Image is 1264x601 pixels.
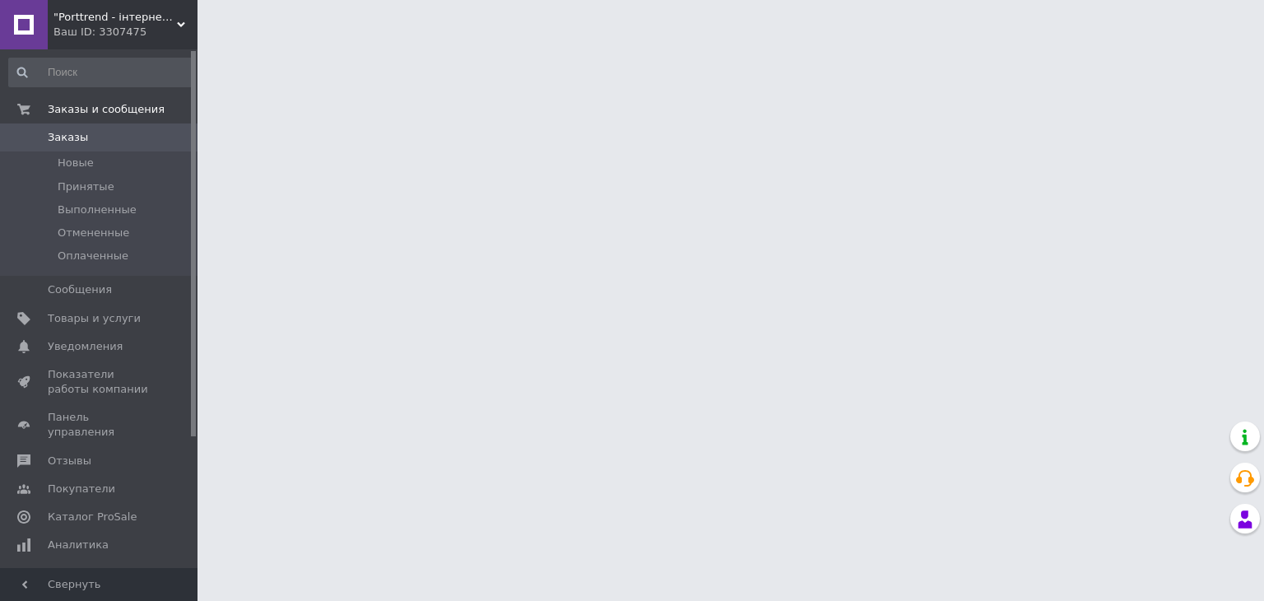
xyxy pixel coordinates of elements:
[48,510,137,524] span: Каталог ProSale
[58,249,128,263] span: Оплаченные
[48,130,88,145] span: Заказы
[8,58,194,87] input: Поиск
[58,179,114,194] span: Принятые
[48,410,152,440] span: Панель управления
[48,311,141,326] span: Товары и услуги
[58,203,137,217] span: Выполненные
[48,367,152,397] span: Показатели работы компании
[58,226,129,240] span: Отмененные
[48,339,123,354] span: Уведомления
[48,566,152,595] span: Инструменты вебмастера и SEO
[53,25,197,40] div: Ваш ID: 3307475
[58,156,94,170] span: Новые
[48,482,115,496] span: Покупатели
[48,282,112,297] span: Сообщения
[48,538,109,552] span: Аналитика
[48,454,91,468] span: Отзывы
[48,102,165,117] span: Заказы и сообщения
[53,10,177,25] span: "Porttrend - інтернет магазин приємних подарунків"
